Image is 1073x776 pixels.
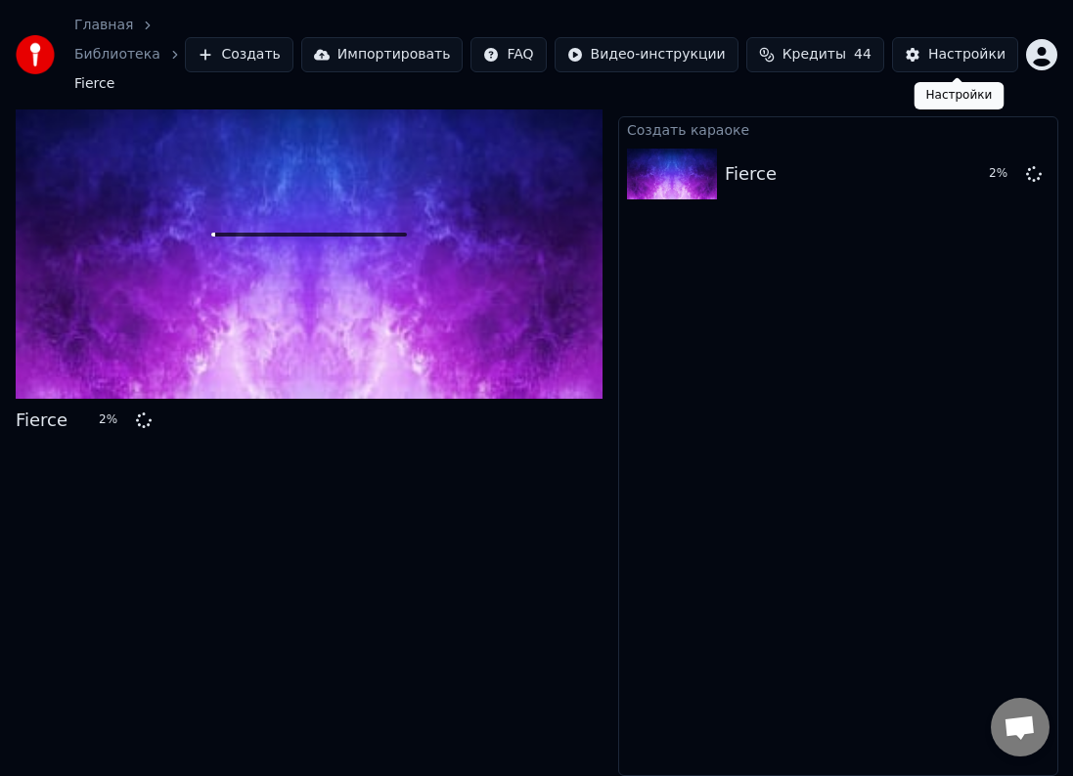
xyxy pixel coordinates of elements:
div: Создать караоке [619,117,1057,141]
div: Открытый чат [991,698,1050,756]
button: Создать [185,37,292,72]
button: Кредиты44 [746,37,884,72]
button: Настройки [892,37,1018,72]
span: Кредиты [782,45,846,65]
span: 44 [854,45,872,65]
a: Главная [74,16,133,35]
div: Настройки [928,45,1006,65]
div: Fierce [725,160,777,188]
span: Fierce [74,74,114,94]
div: Fierce [16,407,67,434]
div: Настройки [915,82,1005,109]
div: 2 % [99,412,128,428]
nav: breadcrumb [74,16,185,94]
a: Библиотека [74,45,160,65]
div: 2 % [989,166,1018,182]
button: FAQ [470,37,546,72]
button: Видео-инструкции [555,37,738,72]
button: Импортировать [301,37,464,72]
img: youka [16,35,55,74]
